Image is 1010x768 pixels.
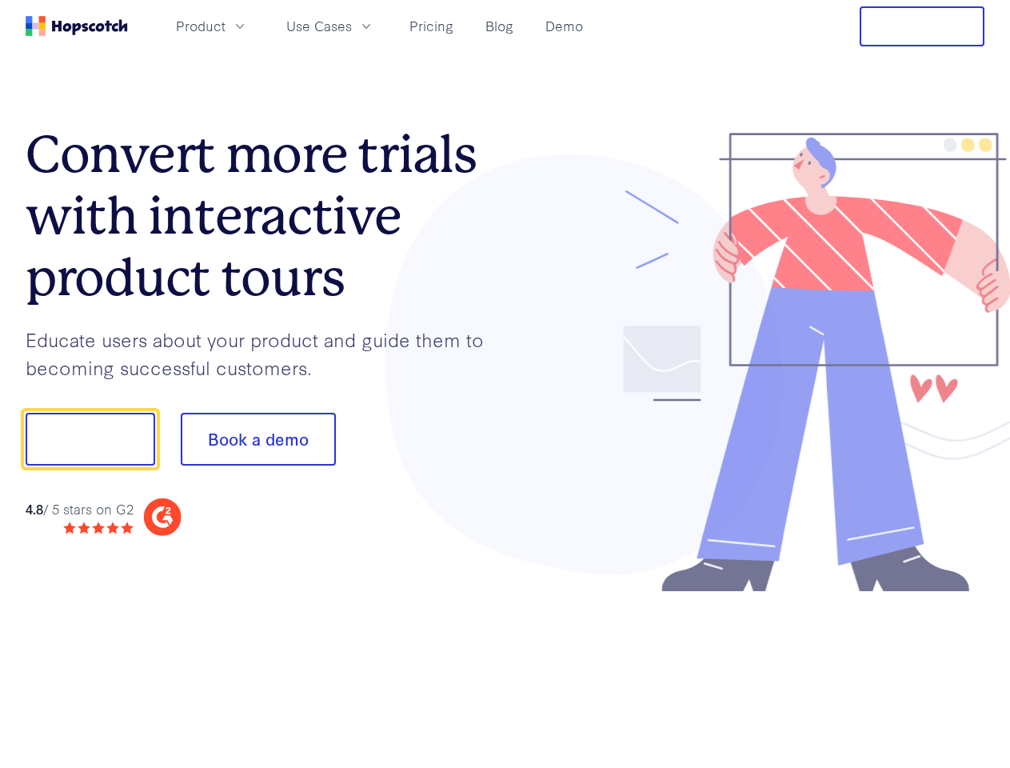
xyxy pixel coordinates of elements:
[166,13,257,39] button: Product
[26,499,43,518] strong: 4.8
[181,413,336,466] button: Book a demo
[286,16,352,36] span: Use Cases
[479,13,520,39] a: Blog
[860,6,984,46] button: Free Trial
[26,326,505,381] p: Educate users about your product and guide them to becoming successful customers.
[403,13,460,39] a: Pricing
[176,16,226,36] span: Product
[277,13,384,39] button: Use Cases
[539,13,589,39] a: Demo
[26,16,128,36] a: Home
[26,413,155,466] button: Show me!
[26,124,505,308] h1: Convert more trials with interactive product tours
[26,499,134,519] div: / 5 stars on G2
